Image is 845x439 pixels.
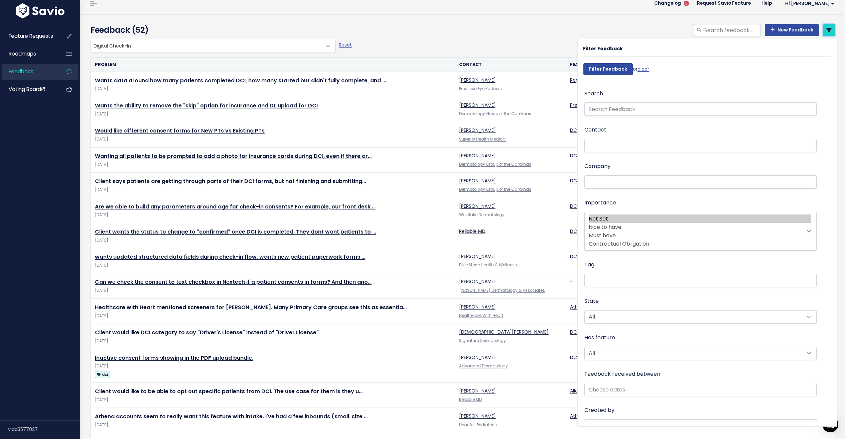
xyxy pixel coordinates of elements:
[584,296,599,306] label: State
[589,231,811,240] option: Must have
[95,127,265,135] a: Would like different consent forms for New PTs vs Existing PTs
[459,137,507,142] a: Superior Health Medical
[95,161,451,168] div: [DATE]
[459,387,496,394] a: [PERSON_NAME]
[95,136,451,143] div: [DATE]
[95,237,451,244] div: [DATE]
[459,111,531,116] a: Dermatology Group of the Carolinas
[95,354,253,362] a: Inactive consent forms showing in the PDF upload bundle.
[95,111,451,118] div: [DATE]
[459,253,496,260] a: [PERSON_NAME]
[95,338,451,345] div: [DATE]
[570,152,657,159] a: DCI: Capture Missing Insurance Cards
[785,1,834,6] span: Hi [PERSON_NAME]
[9,86,45,93] span: Voting Board
[2,64,55,79] a: Feedback
[570,102,641,108] a: Prevent Skipping DCI Elements
[570,228,673,235] a: DCI: Update Appt Confirm status once done
[95,413,368,420] a: Athena accounts seem to really want this feature with intake. I've had a few inbounds (small. size …
[95,77,386,84] a: Wants data around how many patients completed DCI, how many started but didn't fully complete, and …
[95,203,376,210] a: Are we able to build any parameters around age for check-in consents? For example, our front desk …
[459,288,545,293] a: [PERSON_NAME] Dermatology & Associates
[570,127,658,134] a: DCI: Consents: Apply by Ext Appt Type
[95,211,451,218] div: [DATE]
[566,58,739,72] th: Feature
[95,397,451,404] div: [DATE]
[459,422,497,428] a: Heartfelt Pediatrics
[570,253,650,260] a: DCI: Updated Consent Capabilities
[459,313,503,318] a: Healthcare With Heart
[95,278,372,286] a: Can we check the consent to text checkbox in Nextech if a patient consents in forms? And then ano…
[95,253,365,261] a: wants updated structured data fields during check-in flow. wants new patient paperwork forms …
[584,198,616,208] label: Importance
[95,387,363,395] a: Client would like to be able to opt out specific patients from DCI. The use case for them is they u…
[589,248,811,256] option: Churn Risk
[584,102,817,116] input: Search Feedback
[459,397,482,402] a: Reliable MD
[95,177,366,185] a: Client says patients are getting through parts of their DCI forms, but not finishing and submitting…
[459,329,549,335] a: [DEMOGRAPHIC_DATA][PERSON_NAME]
[584,333,615,343] label: Has feature
[459,413,496,419] a: [PERSON_NAME]
[455,58,566,72] th: Contact
[95,152,372,160] a: Wanting all patients to be prompted to add a photo for insurance cards during DCI, even if there ar…
[459,203,496,209] a: [PERSON_NAME]
[583,63,633,75] input: Filter Feedback
[9,32,53,39] span: Feature Requests
[584,260,594,270] label: Tag
[459,127,496,134] a: [PERSON_NAME]
[9,68,33,75] span: Feedback
[584,406,614,415] label: Created by
[9,50,36,57] span: Roadmaps
[95,287,451,294] div: [DATE]
[95,422,451,429] div: [DATE]
[459,363,508,369] a: Advanced Dermatology
[584,369,660,379] label: Feedback received between
[2,46,55,62] a: Roadmaps
[14,3,66,18] img: logo-white.9d6f32f41409.svg
[584,89,603,99] label: Search
[765,24,819,36] a: New Feedback
[95,371,110,378] span: dci
[95,186,451,193] div: [DATE]
[584,383,817,396] input: Choose dates
[584,125,606,135] label: Contact
[570,354,676,361] a: DCI: Consents - Hide inactive forms from PDF
[589,223,811,231] option: Nice to have
[8,421,80,438] div: v.dd3577027
[459,162,531,167] a: Dermatology Group of the Carolinas
[459,152,496,159] a: [PERSON_NAME]
[638,66,649,72] a: clear
[91,39,322,52] span: Digital Check-In
[95,363,451,370] div: [DATE]
[459,338,506,343] a: Signature Dermatology
[570,77,632,83] a: Report for Digital Check-in
[95,262,451,269] div: [DATE]
[2,82,55,97] a: Voting Board
[91,58,455,72] th: Problem
[95,102,318,109] a: Wants the ability to remove the "skip" option for insurance and DL upload for DCI
[570,329,636,335] a: DCI: Refer to Driver's License
[459,77,496,83] a: [PERSON_NAME]
[589,214,811,223] option: Not Set
[684,1,689,6] span: 5
[459,354,496,361] a: [PERSON_NAME]
[570,303,612,310] a: Athena Screeners
[95,329,319,336] a: Client would like DCI category to say "Driver's License" instead of "Driver License"
[91,39,335,52] span: Digital Check-In
[584,162,610,171] label: Company
[95,370,110,378] a: dci
[459,212,505,217] a: Westlake Dermatology
[95,85,451,92] div: [DATE]
[459,262,517,268] a: Blue Stone Health & Wellness
[95,303,407,311] a: Healthcare with Heart mentioned screeners for [PERSON_NAME]. Many Primary Care groups see this as...
[459,228,485,235] a: Reliable MD
[570,413,612,419] a: Athena Screeners
[459,177,496,184] a: [PERSON_NAME]
[583,45,623,52] strong: Filter Feedback
[2,28,55,44] a: Feature Requests
[459,187,531,192] a: Dermatology Group of the Carolinas
[570,387,645,394] a: Allow DCI skip without reminders
[589,240,811,248] option: Contractual Obligation
[95,313,451,320] div: [DATE]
